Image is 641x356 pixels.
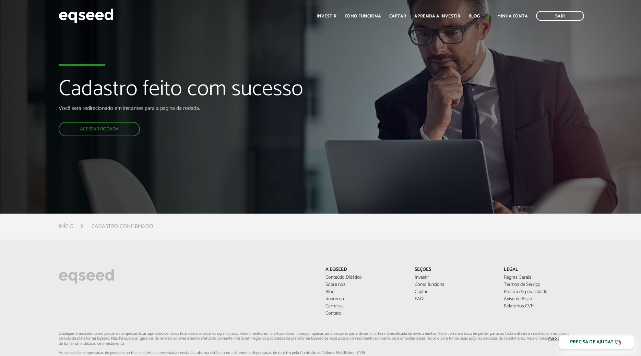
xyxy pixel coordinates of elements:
a: Aviso de Risco [548,336,572,341]
a: Blog [325,290,404,294]
a: Captar [415,290,494,294]
a: FAQ [415,297,494,302]
a: Minha conta [497,14,528,18]
a: Carreiras [325,304,404,309]
p: A EqSeed [325,267,404,273]
a: Termos de Serviço [504,282,583,287]
a: Investir [415,275,494,280]
li: Cadastro confirmado [92,222,153,231]
a: Contato [325,311,404,316]
a: Aviso de Risco [504,297,583,302]
span: As sociedades empresárias de pequeno porte e as ofertas apresentadas nesta plataforma estão aut... [59,351,583,355]
a: Investir [317,14,336,18]
a: Como funciona [345,14,381,18]
h1: Cadastro feito com sucesso [59,77,369,105]
a: Como funciona [415,282,494,287]
a: Relatórios CVM [504,304,583,309]
p: Legal [504,267,583,273]
a: Imprensa [325,297,404,302]
a: Regras Gerais [504,275,583,280]
a: Blog [468,14,480,18]
a: Início [59,224,74,229]
img: EqSeed Logo [59,267,114,285]
a: Conteúdo Didático [325,275,404,280]
p: Seções [415,267,494,273]
a: Sair [536,11,584,21]
a: Captar [389,14,406,18]
a: Sobre nós [325,282,404,287]
img: EqSeed [59,7,114,25]
p: Você será redirecionado em instantes para a página da rodada. [59,105,369,112]
a: Acessar rodada [59,122,140,136]
a: Aprenda a investir [414,14,460,18]
a: Política de privacidade [504,290,583,294]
